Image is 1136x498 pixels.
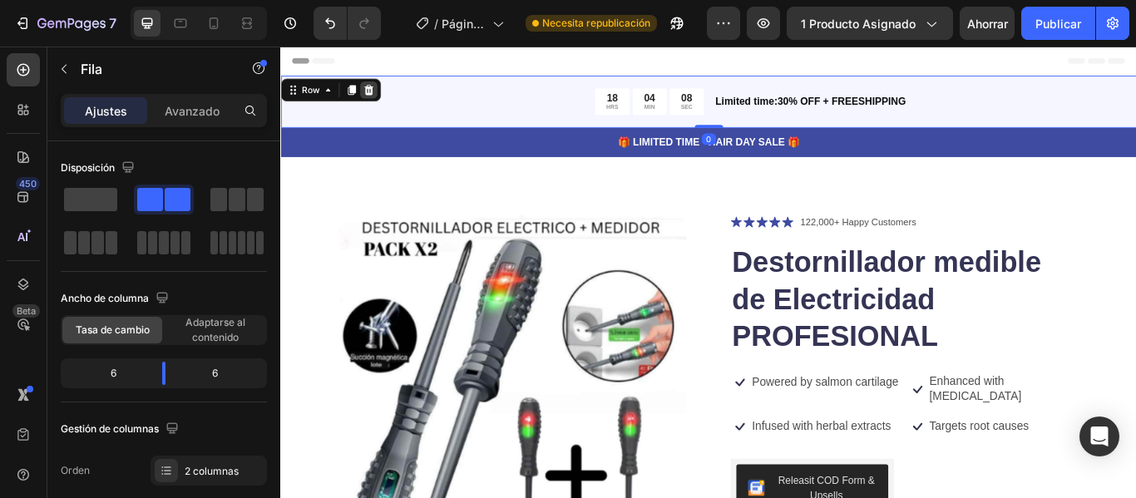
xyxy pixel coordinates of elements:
[185,316,245,343] font: Adaptarse al contenido
[185,465,239,477] font: 2 columnas
[280,47,1136,498] iframe: Área de diseño
[434,17,438,31] font: /
[542,17,650,29] font: Necesita republicación
[550,383,720,401] p: Powered by salmon cartilage
[17,305,36,317] font: Beta
[467,67,480,76] p: SEC
[81,59,222,79] p: Fila
[506,56,996,73] p: Limited time:30% OFF + FREESHIPPING
[61,422,159,435] font: Gestión de columnas
[81,61,102,77] font: Fila
[423,52,437,67] div: 04
[1035,17,1081,31] font: Publicar
[61,161,115,174] font: Disposición
[525,228,931,361] h1: Destornillador medible de Electricidad PROFESIONAL
[757,434,873,451] p: Targets root causes
[1021,7,1095,40] button: Publicar
[379,67,393,76] p: HRS
[787,7,953,40] button: 1 producto asignado
[2,103,996,121] p: 🎁 LIMITED TIME - HAIR DAY SALE 🎁
[314,7,381,40] div: Deshacer/Rehacer
[423,67,437,76] p: MIN
[111,367,116,379] font: 6
[61,464,90,476] font: Orden
[967,17,1008,31] font: Ahorrar
[801,17,916,31] font: 1 producto asignado
[7,7,124,40] button: 7
[76,323,150,336] font: Tasa de cambio
[491,101,507,115] div: 0
[19,178,37,190] font: 450
[21,43,48,58] div: Row
[467,52,480,67] div: 08
[379,52,393,67] div: 18
[960,7,1015,40] button: Ahorrar
[61,292,149,304] font: Ancho de columna
[757,382,931,417] p: Enhanced with [MEDICAL_DATA]
[212,367,218,379] font: 6
[550,434,712,451] p: Infused with herbal extracts
[109,15,116,32] font: 7
[85,104,127,118] font: Ajustes
[1079,417,1119,456] div: Abrir Intercom Messenger
[165,104,220,118] font: Avanzado
[442,17,485,136] font: Página del producto - 23 de septiembre, 23:57:45
[606,197,741,214] p: 122,000+ Happy Customers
